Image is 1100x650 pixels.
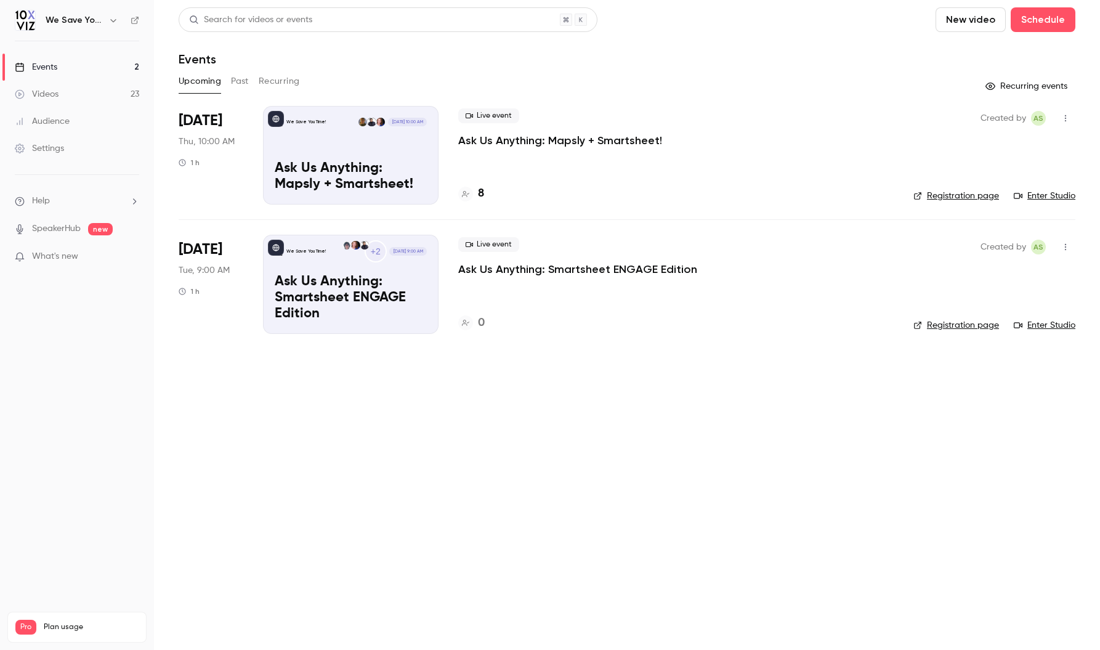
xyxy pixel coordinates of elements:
[15,115,70,128] div: Audience
[189,14,312,26] div: Search for videos or events
[263,106,439,205] a: Ask Us Anything: Mapsly + Smartsheet!We Save You Time!Jennifer JonesDustin WiseNick R[DATE] 10:00...
[360,241,369,250] img: Dustin Wise
[376,118,385,126] img: Jennifer Jones
[179,286,200,296] div: 1 h
[389,247,426,256] span: [DATE] 9:00 AM
[179,235,243,333] div: Oct 28 Tue, 9:00 AM (America/Denver)
[15,195,139,208] li: help-dropdown-opener
[231,71,249,91] button: Past
[179,71,221,91] button: Upcoming
[478,315,485,331] h4: 0
[936,7,1006,32] button: New video
[458,108,519,123] span: Live event
[458,315,485,331] a: 0
[15,88,59,100] div: Videos
[179,106,243,205] div: Oct 2 Thu, 10:00 AM (America/Denver)
[275,161,427,193] p: Ask Us Anything: Mapsly + Smartsheet!
[458,133,662,148] a: Ask Us Anything: Mapsly + Smartsheet!
[179,52,216,67] h1: Events
[1031,240,1046,254] span: Ashley Sage
[1011,7,1075,32] button: Schedule
[1014,319,1075,331] a: Enter Studio
[913,190,999,202] a: Registration page
[367,118,376,126] img: Dustin Wise
[980,76,1075,96] button: Recurring events
[179,264,230,277] span: Tue, 9:00 AM
[1033,240,1043,254] span: AS
[358,118,367,126] img: Nick R
[259,71,300,91] button: Recurring
[913,319,999,331] a: Registration page
[1033,111,1043,126] span: AS
[15,61,57,73] div: Events
[286,119,326,125] p: We Save You Time!
[365,240,387,262] div: +2
[46,14,103,26] h6: We Save You Time!
[179,158,200,168] div: 1 h
[981,240,1026,254] span: Created by
[1031,111,1046,126] span: Ashley Sage
[388,118,426,126] span: [DATE] 10:00 AM
[458,185,484,202] a: 8
[15,10,35,30] img: We Save You Time!
[458,262,697,277] a: Ask Us Anything: Smartsheet ENGAGE Edition
[44,622,139,632] span: Plan usage
[179,136,235,148] span: Thu, 10:00 AM
[981,111,1026,126] span: Created by
[88,223,113,235] span: new
[179,240,222,259] span: [DATE]
[32,195,50,208] span: Help
[263,235,439,333] a: Ask Us Anything: Smartsheet ENGAGE EditionWe Save You Time!+2Dustin WiseJennifer JonesDansong Wan...
[478,185,484,202] h4: 8
[179,111,222,131] span: [DATE]
[342,241,351,250] img: Dansong Wang
[32,222,81,235] a: SpeakerHub
[32,250,78,263] span: What's new
[351,241,360,250] img: Jennifer Jones
[458,237,519,252] span: Live event
[124,251,139,262] iframe: Noticeable Trigger
[1014,190,1075,202] a: Enter Studio
[275,274,427,322] p: Ask Us Anything: Smartsheet ENGAGE Edition
[15,142,64,155] div: Settings
[15,620,36,635] span: Pro
[286,248,326,254] p: We Save You Time!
